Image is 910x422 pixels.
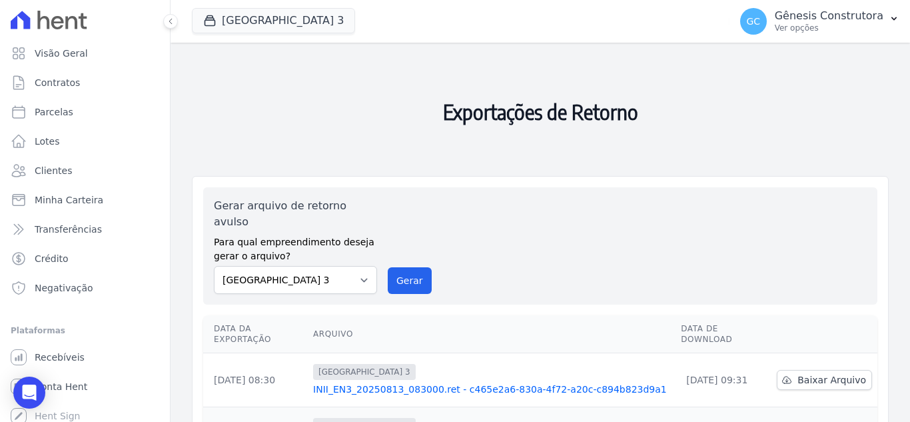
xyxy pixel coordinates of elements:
[746,17,760,26] span: GC
[5,344,165,371] a: Recebíveis
[676,315,771,353] th: Data de Download
[775,23,883,33] p: Ver opções
[13,377,45,409] div: Open Intercom Messenger
[676,353,771,407] td: [DATE] 09:31
[308,315,676,353] th: Arquivo
[313,383,670,396] a: INII_EN3_20250813_083000.ret - c465e2a6-830a-4f72-a20c-c894b823d9a1
[5,128,165,155] a: Lotes
[388,267,432,294] button: Gerar
[777,370,872,390] a: Baixar Arquivo
[35,351,85,364] span: Recebíveis
[775,9,883,23] p: Gênesis Construtora
[214,198,377,230] label: Gerar arquivo de retorno avulso
[5,275,165,301] a: Negativação
[5,187,165,213] a: Minha Carteira
[203,315,308,353] th: Data da Exportação
[797,373,866,387] span: Baixar Arquivo
[35,76,80,89] span: Contratos
[192,53,889,171] h2: Exportações de Retorno
[35,105,73,119] span: Parcelas
[35,135,60,148] span: Lotes
[11,323,159,339] div: Plataformas
[35,164,72,177] span: Clientes
[35,252,69,265] span: Crédito
[35,281,93,295] span: Negativação
[5,245,165,272] a: Crédito
[729,3,910,40] button: GC Gênesis Construtora Ver opções
[5,373,165,400] a: Conta Hent
[214,230,377,263] label: Para qual empreendimento deseja gerar o arquivo?
[5,216,165,243] a: Transferências
[5,69,165,96] a: Contratos
[5,157,165,184] a: Clientes
[35,223,102,236] span: Transferências
[313,364,416,380] span: [GEOGRAPHIC_DATA] 3
[5,40,165,67] a: Visão Geral
[35,193,103,207] span: Minha Carteira
[192,8,355,33] button: [GEOGRAPHIC_DATA] 3
[35,380,87,393] span: Conta Hent
[203,353,308,407] td: [DATE] 08:30
[5,99,165,125] a: Parcelas
[35,47,88,60] span: Visão Geral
